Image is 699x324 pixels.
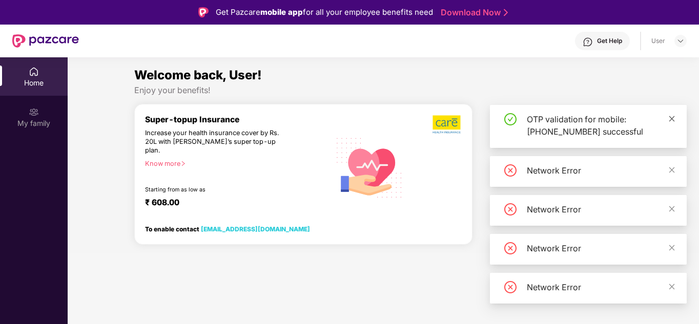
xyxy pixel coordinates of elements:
span: close-circle [504,203,517,215]
span: right [180,161,186,166]
div: Network Error [527,242,674,254]
img: svg+xml;base64,PHN2ZyBpZD0iSGVscC0zMngzMiIgeG1sbnM9Imh0dHA6Ly93d3cudzMub3JnLzIwMDAvc3ZnIiB3aWR0aD... [583,37,593,47]
div: To enable contact [145,225,310,232]
a: Download Now [441,7,505,18]
img: b5dec4f62d2307b9de63beb79f102df3.png [433,115,462,134]
div: Enjoy your benefits! [134,85,632,96]
img: svg+xml;base64,PHN2ZyB3aWR0aD0iMjAiIGhlaWdodD0iMjAiIHZpZXdCb3g9IjAgMCAyMCAyMCIgZmlsbD0ibm9uZSIgeG... [29,107,39,117]
img: New Pazcare Logo [12,34,79,48]
img: svg+xml;base64,PHN2ZyBpZD0iSG9tZSIgeG1sbnM9Imh0dHA6Ly93d3cudzMub3JnLzIwMDAvc3ZnIiB3aWR0aD0iMjAiIG... [29,67,39,77]
div: Network Error [527,281,674,293]
span: close [668,283,675,290]
span: close-circle [504,281,517,293]
div: OTP validation for mobile: [PHONE_NUMBER] successful [527,113,674,138]
span: close [668,205,675,212]
strong: mobile app [260,7,303,17]
div: Get Pazcare for all your employee benefits need [216,6,433,18]
span: close-circle [504,242,517,254]
div: User [651,37,665,45]
div: Starting from as low as [145,186,286,193]
img: svg+xml;base64,PHN2ZyBpZD0iRHJvcGRvd24tMzJ4MzIiIHhtbG5zPSJodHRwOi8vd3d3LnczLm9yZy8yMDAwL3N2ZyIgd2... [676,37,685,45]
span: Welcome back, User! [134,68,262,82]
img: Stroke [504,7,508,18]
div: Increase your health insurance cover by Rs. 20L with [PERSON_NAME]’s super top-up plan. [145,129,285,155]
span: close [668,115,675,122]
img: svg+xml;base64,PHN2ZyB4bWxucz0iaHR0cDovL3d3dy53My5vcmcvMjAwMC9zdmciIHhtbG5zOnhsaW5rPSJodHRwOi8vd3... [330,127,409,207]
a: [EMAIL_ADDRESS][DOMAIN_NAME] [201,225,310,233]
div: Super-topup Insurance [145,115,330,124]
div: Network Error [527,164,674,177]
img: Logo [198,7,209,17]
span: check-circle [504,113,517,125]
span: close [668,244,675,251]
div: ₹ 608.00 [145,198,320,210]
div: Network Error [527,203,674,215]
span: close-circle [504,164,517,177]
div: Get Help [597,37,622,45]
div: Know more [145,160,324,167]
span: close [668,166,675,174]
